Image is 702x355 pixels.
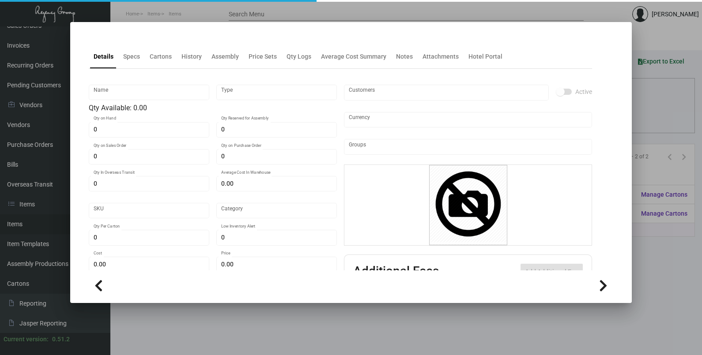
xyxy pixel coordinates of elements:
[211,52,239,61] div: Assembly
[94,52,113,61] div: Details
[287,52,311,61] div: Qty Logs
[468,52,502,61] div: Hotel Portal
[249,52,277,61] div: Price Sets
[396,52,413,61] div: Notes
[353,264,439,280] h2: Additional Fees
[181,52,202,61] div: History
[150,52,172,61] div: Cartons
[525,268,578,275] span: Add Additional Fee
[349,143,588,150] input: Add new..
[89,103,337,113] div: Qty Available: 0.00
[349,89,544,96] input: Add new..
[521,264,583,280] button: Add Additional Fee
[575,86,592,97] span: Active
[321,52,386,61] div: Average Cost Summary
[123,52,140,61] div: Specs
[52,335,70,344] div: 0.51.2
[423,52,459,61] div: Attachments
[4,335,49,344] div: Current version:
